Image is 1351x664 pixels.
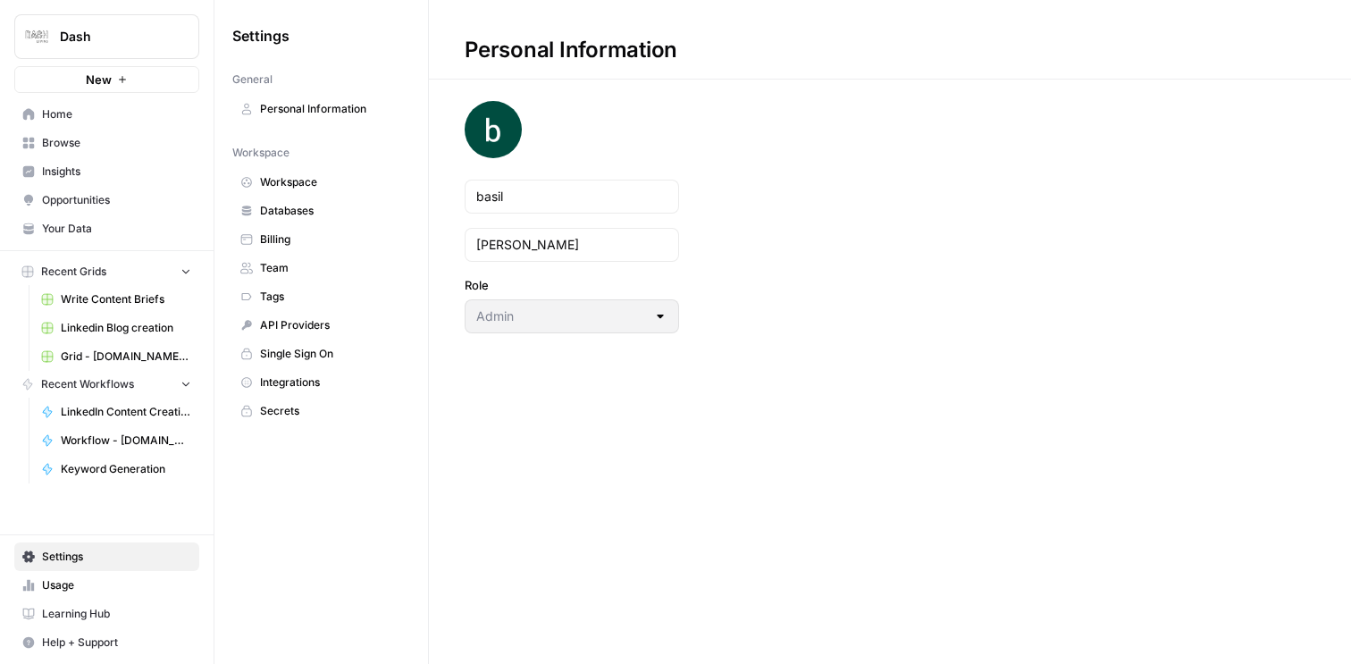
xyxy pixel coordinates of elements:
[61,320,191,336] span: Linkedin Blog creation
[42,577,191,593] span: Usage
[42,106,191,122] span: Home
[14,600,199,628] a: Learning Hub
[42,606,191,622] span: Learning Hub
[260,346,402,362] span: Single Sign On
[42,135,191,151] span: Browse
[260,317,402,333] span: API Providers
[465,276,679,294] label: Role
[14,628,199,657] button: Help + Support
[14,100,199,129] a: Home
[232,311,410,340] a: API Providers
[14,571,199,600] a: Usage
[42,192,191,208] span: Opportunities
[232,145,289,161] span: Workspace
[232,197,410,225] a: Databases
[21,21,53,53] img: Dash Logo
[260,374,402,391] span: Integrations
[61,404,191,420] span: LinkedIn Content Creation
[232,282,410,311] a: Tags
[232,25,289,46] span: Settings
[232,95,410,123] a: Personal Information
[232,254,410,282] a: Team
[33,398,199,426] a: LinkedIn Content Creation
[260,101,402,117] span: Personal Information
[33,426,199,455] a: Workflow - [DOMAIN_NAME] Blog
[429,36,713,64] div: Personal Information
[14,66,199,93] button: New
[232,340,410,368] a: Single Sign On
[33,285,199,314] a: Write Content Briefs
[14,129,199,157] a: Browse
[61,349,191,365] span: Grid - [DOMAIN_NAME] Blog
[232,225,410,254] a: Billing
[260,403,402,419] span: Secrets
[86,71,112,88] span: New
[42,164,191,180] span: Insights
[33,314,199,342] a: Linkedin Blog creation
[14,542,199,571] a: Settings
[260,174,402,190] span: Workspace
[42,549,191,565] span: Settings
[232,368,410,397] a: Integrations
[260,203,402,219] span: Databases
[33,455,199,483] a: Keyword Generation
[465,101,522,158] img: avatar
[61,291,191,307] span: Write Content Briefs
[14,14,199,59] button: Workspace: Dash
[232,71,273,88] span: General
[42,635,191,651] span: Help + Support
[14,157,199,186] a: Insights
[60,28,168,46] span: Dash
[42,221,191,237] span: Your Data
[232,397,410,425] a: Secrets
[61,461,191,477] span: Keyword Generation
[61,433,191,449] span: Workflow - [DOMAIN_NAME] Blog
[232,168,410,197] a: Workspace
[14,371,199,398] button: Recent Workflows
[260,231,402,248] span: Billing
[260,289,402,305] span: Tags
[41,376,134,392] span: Recent Workflows
[14,214,199,243] a: Your Data
[33,342,199,371] a: Grid - [DOMAIN_NAME] Blog
[14,186,199,214] a: Opportunities
[41,264,106,280] span: Recent Grids
[260,260,402,276] span: Team
[14,258,199,285] button: Recent Grids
